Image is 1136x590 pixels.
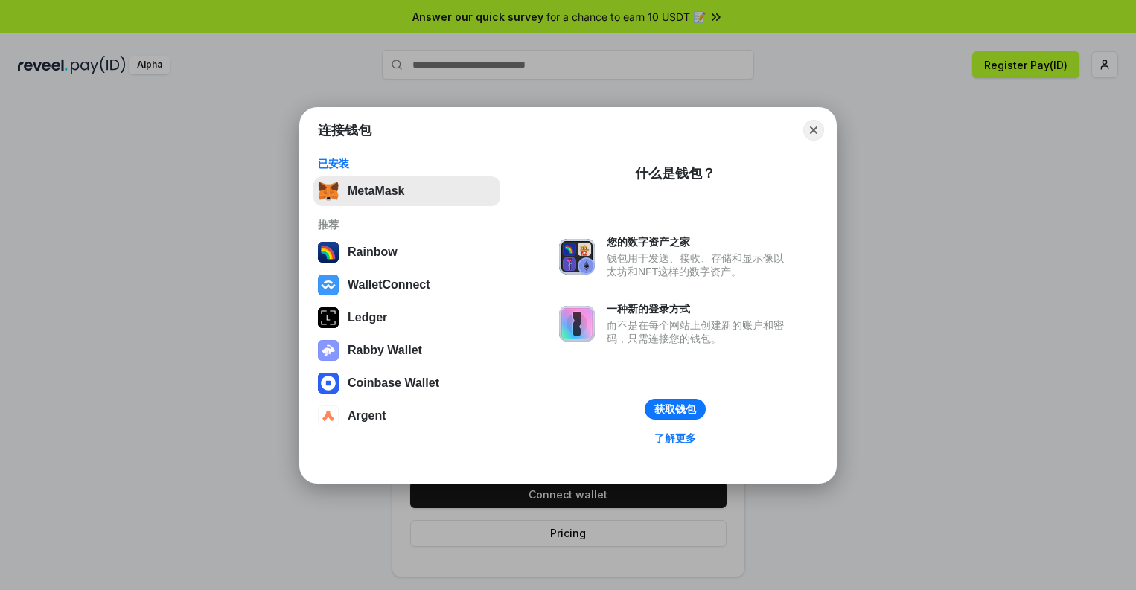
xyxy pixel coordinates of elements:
img: svg+xml,%3Csvg%20xmlns%3D%22http%3A%2F%2Fwww.w3.org%2F2000%2Fsvg%22%20width%3D%2228%22%20height%3... [318,307,339,328]
button: Argent [313,401,500,431]
button: Rabby Wallet [313,336,500,365]
div: 钱包用于发送、接收、存储和显示像以太坊和NFT这样的数字资产。 [607,251,791,278]
div: 而不是在每个网站上创建新的账户和密码，只需连接您的钱包。 [607,318,791,345]
div: 一种新的登录方式 [607,302,791,315]
div: 您的数字资产之家 [607,235,791,248]
button: WalletConnect [313,270,500,300]
button: MetaMask [313,176,500,206]
button: Coinbase Wallet [313,368,500,398]
img: svg+xml,%3Csvg%20width%3D%2228%22%20height%3D%2228%22%20viewBox%3D%220%200%2028%2028%22%20fill%3D... [318,373,339,394]
div: Rabby Wallet [348,344,422,357]
div: Argent [348,409,386,423]
button: Close [803,120,824,141]
button: 获取钱包 [645,399,706,420]
button: Rainbow [313,237,500,267]
div: 推荐 [318,218,496,231]
img: svg+xml,%3Csvg%20width%3D%2228%22%20height%3D%2228%22%20viewBox%3D%220%200%2028%2028%22%20fill%3D... [318,275,339,295]
button: Ledger [313,303,500,333]
img: svg+xml,%3Csvg%20width%3D%2228%22%20height%3D%2228%22%20viewBox%3D%220%200%2028%2028%22%20fill%3D... [318,405,339,426]
div: 获取钱包 [654,403,696,416]
img: svg+xml,%3Csvg%20width%3D%22120%22%20height%3D%22120%22%20viewBox%3D%220%200%20120%20120%22%20fil... [318,242,339,263]
div: 什么是钱包？ [635,164,715,182]
img: svg+xml,%3Csvg%20xmlns%3D%22http%3A%2F%2Fwww.w3.org%2F2000%2Fsvg%22%20fill%3D%22none%22%20viewBox... [559,239,595,275]
img: svg+xml,%3Csvg%20xmlns%3D%22http%3A%2F%2Fwww.w3.org%2F2000%2Fsvg%22%20fill%3D%22none%22%20viewBox... [318,340,339,361]
div: 了解更多 [654,432,696,445]
div: Ledger [348,311,387,324]
div: WalletConnect [348,278,430,292]
div: MetaMask [348,185,404,198]
img: svg+xml,%3Csvg%20xmlns%3D%22http%3A%2F%2Fwww.w3.org%2F2000%2Fsvg%22%20fill%3D%22none%22%20viewBox... [559,306,595,342]
div: Coinbase Wallet [348,376,439,390]
a: 了解更多 [645,429,705,448]
img: svg+xml,%3Csvg%20fill%3D%22none%22%20height%3D%2233%22%20viewBox%3D%220%200%2035%2033%22%20width%... [318,181,339,202]
h1: 连接钱包 [318,121,371,139]
div: Rainbow [348,246,398,259]
div: 已安装 [318,157,496,170]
